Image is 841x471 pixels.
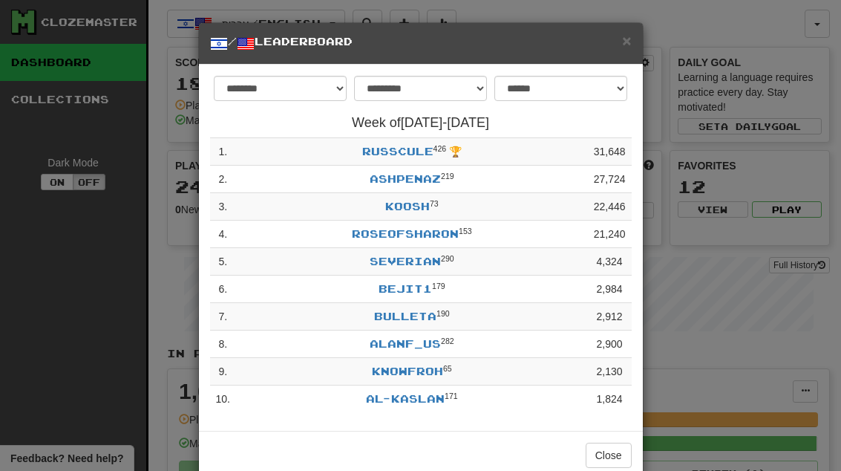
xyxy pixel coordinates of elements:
[586,443,632,468] button: Close
[352,227,459,240] a: roseofsharon
[362,145,433,157] a: russcule
[432,282,445,290] sup: Level 179
[588,166,632,193] td: 27,724
[372,365,443,377] a: knowfroh
[588,276,632,303] td: 2,984
[210,166,236,193] td: 2 .
[588,138,632,166] td: 31,648
[622,32,631,49] span: ×
[210,221,236,248] td: 4 .
[366,392,445,405] a: Al-Kaslan
[588,248,632,276] td: 4,324
[210,358,236,386] td: 9 .
[210,276,236,303] td: 6 .
[379,282,432,295] a: Bejit1
[370,255,441,267] a: severian
[210,248,236,276] td: 5 .
[385,200,430,212] a: koosh
[622,33,631,48] button: Close
[449,146,462,157] span: 🏆
[210,193,236,221] td: 3 .
[370,337,441,350] a: alanf_us
[588,331,632,358] td: 2,900
[445,392,458,400] sup: Level 171
[210,138,236,166] td: 1 .
[210,386,236,413] td: 10 .
[374,310,436,322] a: Bulleta
[210,116,632,131] h4: Week of [DATE] - [DATE]
[443,364,452,373] sup: Level 65
[370,172,441,185] a: Ashpenaz
[588,386,632,413] td: 1,824
[459,227,472,235] sup: Level 153
[210,331,236,358] td: 8 .
[433,144,447,153] sup: Level 426
[588,303,632,331] td: 2,912
[588,358,632,386] td: 2,130
[210,34,632,53] h5: / Leaderboard
[436,309,450,318] sup: Level 190
[441,172,454,181] sup: Level 219
[588,193,632,221] td: 22,446
[430,199,439,208] sup: Level 73
[441,254,454,263] sup: Level 290
[588,221,632,248] td: 21,240
[210,303,236,331] td: 7 .
[441,337,454,345] sup: Level 282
